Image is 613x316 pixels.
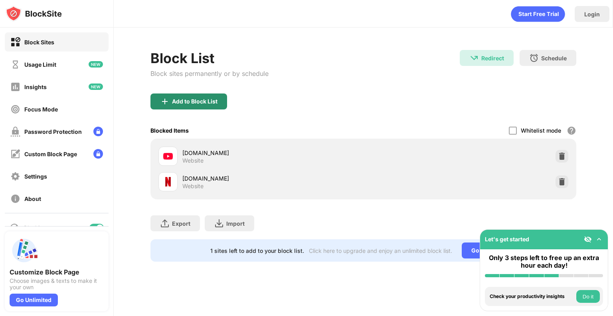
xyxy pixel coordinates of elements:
[462,242,516,258] div: Go Unlimited
[10,60,20,70] img: time-usage-off.svg
[541,55,567,62] div: Schedule
[485,254,603,269] div: Only 3 steps left to free up an extra hour each day!
[93,149,103,159] img: lock-menu.svg
[24,225,46,231] div: Blocking
[10,236,38,265] img: push-custom-page.svg
[24,128,82,135] div: Password Protection
[89,61,103,68] img: new-icon.svg
[150,127,189,134] div: Blocked Items
[172,220,190,227] div: Export
[182,174,363,183] div: [DOMAIN_NAME]
[163,151,173,161] img: favicons
[10,82,20,92] img: insights-off.svg
[10,294,58,306] div: Go Unlimited
[24,195,41,202] div: About
[172,98,218,105] div: Add to Block List
[6,6,62,22] img: logo-blocksite.svg
[24,61,56,68] div: Usage Limit
[182,149,363,157] div: [DOMAIN_NAME]
[490,294,574,299] div: Check your productivity insights
[210,247,304,254] div: 1 sites left to add to your block list.
[595,235,603,243] img: omni-setup-toggle.svg
[24,39,54,46] div: Block Sites
[150,70,269,78] div: Block sites permanently or by schedule
[10,268,104,276] div: Customize Block Page
[521,127,561,134] div: Whitelist mode
[584,235,592,243] img: eye-not-visible.svg
[10,223,19,233] img: blocking-icon.svg
[10,194,20,204] img: about-off.svg
[481,55,504,62] div: Redirect
[309,247,452,254] div: Click here to upgrade and enjoy an unlimited block list.
[24,173,47,180] div: Settings
[150,50,269,66] div: Block List
[576,290,600,303] button: Do it
[24,83,47,90] div: Insights
[485,236,529,242] div: Let's get started
[10,127,20,137] img: password-protection-off.svg
[10,171,20,181] img: settings-off.svg
[511,6,565,22] div: animation
[163,177,173,187] img: favicons
[226,220,245,227] div: Import
[24,106,58,113] div: Focus Mode
[10,104,20,114] img: focus-off.svg
[584,11,600,18] div: Login
[182,157,204,164] div: Website
[10,37,20,47] img: block-on.svg
[182,183,204,190] div: Website
[10,149,20,159] img: customize-block-page-off.svg
[24,151,77,157] div: Custom Block Page
[89,83,103,90] img: new-icon.svg
[93,127,103,136] img: lock-menu.svg
[10,278,104,290] div: Choose images & texts to make it your own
